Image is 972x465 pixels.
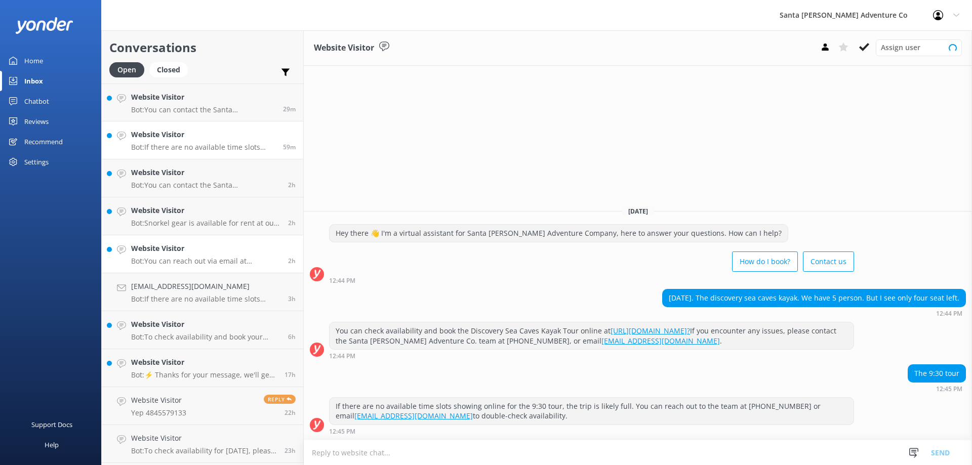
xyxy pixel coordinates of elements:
[329,278,355,284] strong: 12:44 PM
[102,197,303,235] a: Website VisitorBot:Snorkel gear is available for rent at our island storefront, but it is not spe...
[283,143,296,151] span: Sep 09 2025 12:45pm (UTC -07:00) America/Tijuana
[611,326,690,335] a: [URL][DOMAIN_NAME]?
[131,205,280,216] h4: Website Visitor
[131,370,277,379] p: Bot: ⚡ Thanks for your message, we'll get back to you as soon as we can. You're also welcome to k...
[102,273,303,311] a: [EMAIL_ADDRESS][DOMAIN_NAME]Bot:If there are no available time slots showing online, the trip is ...
[936,311,962,317] strong: 12:44 PM
[102,159,303,197] a: Website VisitorBot:You can contact the Santa [PERSON_NAME] Adventure Co. team at [PHONE_NUMBER], ...
[131,395,186,406] h4: Website Visitor
[131,332,280,342] p: Bot: To check availability and book your Santa [PERSON_NAME] Adventure tour, please visit [URL][D...
[24,51,43,71] div: Home
[329,353,355,359] strong: 12:44 PM
[109,38,296,57] h2: Conversations
[109,62,144,77] div: Open
[330,225,788,242] div: Hey there 👋 I'm a virtual assistant for Santa [PERSON_NAME] Adventure Company, here to answer you...
[102,83,303,121] a: Website VisitorBot:You can contact the Santa [PERSON_NAME] Adventure Co. team at [PHONE_NUMBER].29m
[131,219,280,228] p: Bot: Snorkel gear is available for rent at our island storefront, but it is not specified if it c...
[31,414,72,435] div: Support Docs
[288,219,296,227] span: Sep 09 2025 11:11am (UTC -07:00) America/Tijuana
[149,64,193,75] a: Closed
[131,243,280,254] h4: Website Visitor
[881,42,920,53] span: Assign user
[288,294,296,303] span: Sep 09 2025 10:41am (UTC -07:00) America/Tijuana
[288,257,296,265] span: Sep 09 2025 10:56am (UTC -07:00) America/Tijuana
[102,425,303,463] a: Website VisitorBot:To check availability for [DATE], please visit our calendar at [URL][DOMAIN_NA...
[131,357,277,368] h4: Website Visitor
[908,385,966,392] div: Sep 09 2025 12:45pm (UTC -07:00) America/Tijuana
[131,129,275,140] h4: Website Visitor
[314,41,374,55] h3: Website Visitor
[329,352,854,359] div: Sep 09 2025 12:44pm (UTC -07:00) America/Tijuana
[285,408,296,417] span: Sep 08 2025 03:01pm (UTC -07:00) America/Tijuana
[131,167,280,178] h4: Website Visitor
[803,251,854,272] button: Contact us
[131,92,275,103] h4: Website Visitor
[149,62,188,77] div: Closed
[936,386,962,392] strong: 12:45 PM
[102,235,303,273] a: Website VisitorBot:You can reach out via email at [EMAIL_ADDRESS][DOMAIN_NAME].2h
[732,251,798,272] button: How do I book?
[24,111,49,132] div: Reviews
[285,370,296,379] span: Sep 08 2025 07:54pm (UTC -07:00) America/Tijuana
[908,365,965,382] div: The 9:30 tour
[662,310,966,317] div: Sep 09 2025 12:44pm (UTC -07:00) America/Tijuana
[102,349,303,387] a: Website VisitorBot:⚡ Thanks for your message, we'll get back to you as soon as we can. You're als...
[285,446,296,455] span: Sep 08 2025 02:40pm (UTC -07:00) America/Tijuana
[131,143,275,152] p: Bot: If there are no available time slots showing online for the 9:30 tour, the trip is likely fu...
[109,64,149,75] a: Open
[15,17,73,34] img: yonder-white-logo.png
[45,435,59,455] div: Help
[131,408,186,417] p: Yep 4845579133
[24,71,43,91] div: Inbox
[663,289,965,307] div: [DATE]. The discovery sea caves kayak. We have 5 person. But I see only four seat left.
[102,121,303,159] a: Website VisitorBot:If there are no available time slots showing online for the 9:30 tour, the tri...
[24,91,49,111] div: Chatbot
[622,207,654,216] span: [DATE]
[264,395,296,404] span: Reply
[131,257,280,266] p: Bot: You can reach out via email at [EMAIL_ADDRESS][DOMAIN_NAME].
[876,39,962,56] div: Assign User
[131,446,277,455] p: Bot: To check availability for [DATE], please visit our calendar at [URL][DOMAIN_NAME].
[24,152,49,172] div: Settings
[283,105,296,113] span: Sep 09 2025 01:15pm (UTC -07:00) America/Tijuana
[330,322,854,349] div: You can check availability and book the Discovery Sea Caves Kayak Tour online at If you encounter...
[131,105,275,114] p: Bot: You can contact the Santa [PERSON_NAME] Adventure Co. team at [PHONE_NUMBER].
[329,428,854,435] div: Sep 09 2025 12:45pm (UTC -07:00) America/Tijuana
[329,277,854,284] div: Sep 09 2025 12:44pm (UTC -07:00) America/Tijuana
[24,132,63,152] div: Recommend
[329,429,355,435] strong: 12:45 PM
[131,181,280,190] p: Bot: You can contact the Santa [PERSON_NAME] Adventure Co. team at [PHONE_NUMBER], or by emailing...
[131,281,280,292] h4: [EMAIL_ADDRESS][DOMAIN_NAME]
[601,336,720,346] a: [EMAIL_ADDRESS][DOMAIN_NAME]
[131,319,280,330] h4: Website Visitor
[354,411,473,420] a: [EMAIL_ADDRESS][DOMAIN_NAME]
[102,387,303,425] a: Website VisitorYep 4845579133Reply22h
[288,181,296,189] span: Sep 09 2025 11:35am (UTC -07:00) America/Tijuana
[288,332,296,341] span: Sep 09 2025 06:56am (UTC -07:00) America/Tijuana
[330,398,854,425] div: If there are no available time slots showing online for the 9:30 tour, the trip is likely full. Y...
[131,433,277,444] h4: Website Visitor
[131,294,280,304] p: Bot: If there are no available time slots showing online, the trip is likely full. You can reach ...
[102,311,303,349] a: Website VisitorBot:To check availability and book your Santa [PERSON_NAME] Adventure tour, please...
